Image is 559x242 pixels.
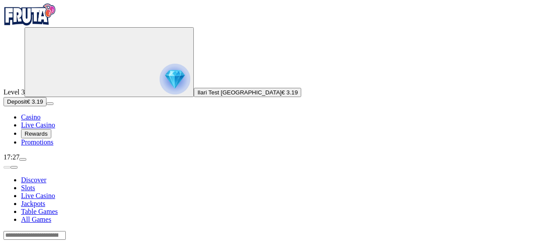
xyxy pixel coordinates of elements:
button: Depositplus icon€ 3.19 [4,97,46,106]
span: All Games [21,216,51,223]
span: Slots [21,184,35,191]
button: next slide [11,166,18,169]
button: menu [46,102,53,105]
header: Lobby [4,161,555,240]
img: reward progress [160,64,190,94]
span: Live Casino [21,192,55,199]
input: Search [4,231,66,240]
button: Ilari Test [GEOGRAPHIC_DATA]€ 3.19 [194,88,301,97]
span: 17:27 [4,153,19,161]
nav: Lobby [4,161,555,224]
a: Live Casino [21,121,55,129]
button: Rewards [21,129,51,138]
nav: Main menu [4,113,555,146]
button: prev slide [4,166,11,169]
span: Level 3 [4,88,25,96]
button: reward progress [25,27,194,97]
span: Table Games [21,208,58,215]
span: € 3.19 [27,98,43,105]
a: Promotions [21,138,53,146]
span: Ilari Test [GEOGRAPHIC_DATA] [197,89,281,96]
span: Rewards [25,130,48,137]
span: € 3.19 [281,89,298,96]
span: Jackpots [21,200,45,207]
span: Discover [21,176,46,184]
a: Casino [21,113,40,121]
button: menu [19,158,26,161]
img: Fruta [4,4,56,25]
span: Deposit [7,98,27,105]
a: Fruta [4,19,56,27]
nav: Primary [4,4,555,146]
